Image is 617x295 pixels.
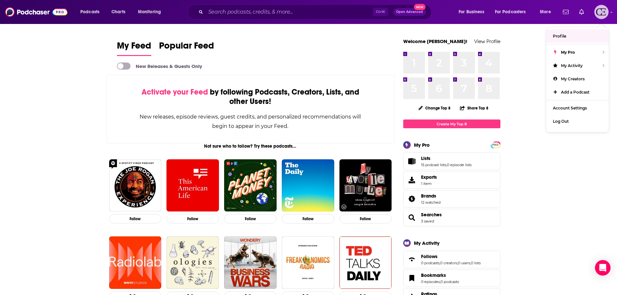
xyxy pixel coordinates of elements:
[224,236,277,289] img: Business Wars
[594,5,609,19] img: User Profile
[403,190,500,208] span: Brands
[393,8,426,16] button: Open AdvancedNew
[421,181,437,186] span: 1 item
[373,8,388,16] span: Ctrl K
[224,159,277,212] img: Planet Money
[282,159,334,212] img: The Daily
[454,7,492,17] button: open menu
[403,119,500,128] a: Create My Top 8
[403,209,500,226] span: Searches
[492,142,499,147] a: PRO
[421,155,430,161] span: Lists
[403,251,500,268] span: Follows
[142,87,208,97] span: Activate your Feed
[406,176,418,185] span: Exports
[339,236,392,289] img: TED Talks Daily
[80,7,99,17] span: Podcasts
[447,163,472,167] a: 0 episode lists
[561,63,583,68] span: My Activity
[282,236,334,289] img: Freakonomics Radio
[421,200,440,205] a: 12 watched
[421,155,472,161] a: Lists
[421,261,440,265] a: 0 podcasts
[76,7,108,17] button: open menu
[546,29,609,43] a: Profile
[159,40,214,55] span: Popular Feed
[403,171,500,189] a: Exports
[339,159,392,212] img: My Favorite Murder with Karen Kilgariff and Georgia Hardstark
[421,254,438,259] span: Follows
[421,279,440,284] a: 0 episodes
[470,261,471,265] span: ,
[109,236,162,289] img: Radiolab
[415,104,455,112] button: Change Top 8
[107,143,394,149] div: Not sure who to follow? Try these podcasts...
[474,38,500,44] a: View Profile
[403,153,500,170] span: Lists
[595,260,611,276] div: Open Intercom Messenger
[457,261,458,265] span: ,
[166,236,219,289] img: Ologies with Alie Ward
[421,163,446,167] a: 15 podcast lists
[107,7,129,17] a: Charts
[138,7,161,17] span: Monitoring
[440,261,440,265] span: ,
[553,106,587,110] span: Account Settings
[440,261,457,265] a: 0 creators
[406,213,418,222] a: Searches
[553,34,566,39] span: Profile
[546,28,609,132] ul: Show profile menu
[421,272,459,278] a: Bookmarks
[117,40,151,56] a: My Feed
[561,50,575,55] span: My Pro
[396,10,423,14] span: Open Advanced
[421,193,436,199] span: Brands
[421,254,481,259] a: Follows
[553,119,569,124] span: Log Out
[414,240,440,246] div: My Activity
[421,219,434,223] a: 3 saved
[166,159,219,212] img: This American Life
[594,5,609,19] button: Show profile menu
[414,4,426,10] span: New
[491,7,535,17] button: open menu
[546,85,609,99] a: Add a Podcast
[414,142,430,148] div: My Pro
[540,7,551,17] span: More
[224,214,277,223] button: Follow
[206,7,373,17] input: Search podcasts, credits, & more...
[421,174,437,180] span: Exports
[460,102,489,114] button: Share Top 8
[535,7,559,17] button: open menu
[561,90,589,95] span: Add a Podcast
[139,112,362,131] div: New releases, episode reviews, guest credits, and personalized recommendations will begin to appe...
[561,76,585,81] span: My Creators
[403,269,500,287] span: Bookmarks
[577,6,587,17] a: Show notifications dropdown
[109,159,162,212] img: The Joe Rogan Experience
[406,194,418,203] a: Brands
[446,163,447,167] span: ,
[421,193,440,199] a: Brands
[133,7,169,17] button: open menu
[421,212,442,218] a: Searches
[117,40,151,55] span: My Feed
[159,40,214,56] a: Popular Feed
[339,214,392,223] button: Follow
[111,7,125,17] span: Charts
[458,261,470,265] a: 0 users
